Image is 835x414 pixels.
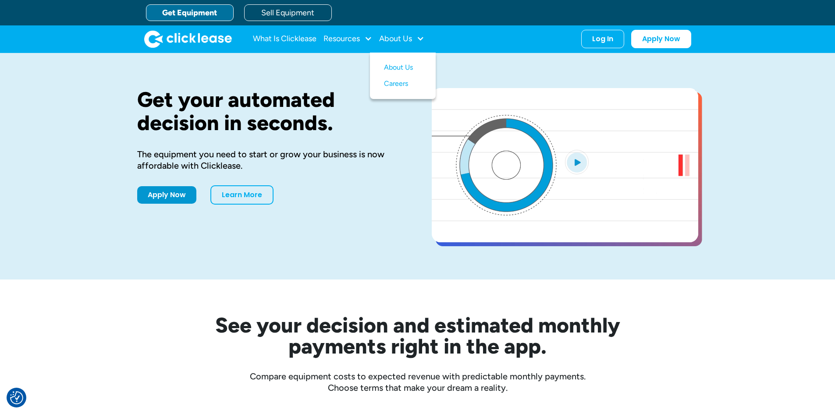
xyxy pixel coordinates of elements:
[253,30,316,48] a: What Is Clicklease
[631,30,691,48] a: Apply Now
[384,76,422,92] a: Careers
[137,149,404,171] div: The equipment you need to start or grow your business is now affordable with Clicklease.
[244,4,332,21] a: Sell Equipment
[10,391,23,404] button: Consent Preferences
[144,30,232,48] a: home
[146,4,234,21] a: Get Equipment
[323,30,372,48] div: Resources
[210,185,274,205] a: Learn More
[144,30,232,48] img: Clicklease logo
[432,88,698,242] a: open lightbox
[592,35,613,43] div: Log In
[379,30,424,48] div: About Us
[565,150,589,174] img: Blue play button logo on a light blue circular background
[384,60,422,76] a: About Us
[370,53,436,99] nav: About Us
[137,371,698,393] div: Compare equipment costs to expected revenue with predictable monthly payments. Choose terms that ...
[10,391,23,404] img: Revisit consent button
[137,186,196,204] a: Apply Now
[172,315,663,357] h2: See your decision and estimated monthly payments right in the app.
[137,88,404,134] h1: Get your automated decision in seconds.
